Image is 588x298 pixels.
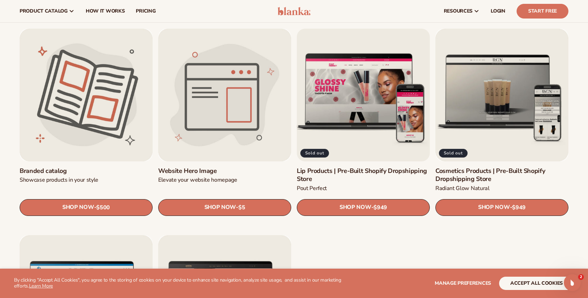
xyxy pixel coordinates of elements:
[158,167,291,175] a: Website Hero Image
[491,8,505,14] span: LOGIN
[512,204,526,211] span: $949
[478,204,510,211] span: SHOP NOW
[373,204,387,211] span: $949
[578,274,584,280] span: 2
[435,280,491,286] span: Manage preferences
[14,277,343,289] p: By clicking "Accept All Cookies", you agree to the storing of cookies on your device to enhance s...
[158,199,291,216] a: SHOP NOW- $5
[339,204,371,211] span: SHOP NOW
[86,8,125,14] span: How It Works
[238,204,245,211] span: $5
[435,277,491,290] button: Manage preferences
[20,199,153,216] a: SHOP NOW- $500
[62,204,94,211] span: SHOP NOW
[435,199,568,216] a: SHOP NOW- $949
[297,199,430,216] a: SHOP NOW- $949
[20,167,153,175] a: Branded catalog
[29,283,53,289] a: Learn More
[297,167,430,183] a: Lip Products | Pre-Built Shopify Dropshipping Store
[96,204,110,211] span: $500
[204,204,236,211] span: SHOP NOW
[517,4,568,19] a: Start Free
[278,7,311,15] img: logo
[136,8,155,14] span: pricing
[564,274,581,291] iframe: Intercom live chat
[20,8,68,14] span: product catalog
[444,8,472,14] span: resources
[435,167,568,183] a: Cosmetics Products | Pre-Built Shopify Dropshipping Store
[499,277,574,290] button: accept all cookies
